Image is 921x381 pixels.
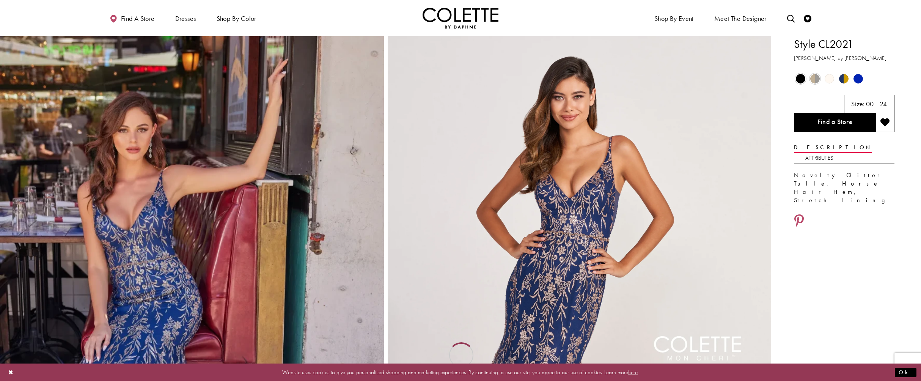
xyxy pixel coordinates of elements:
h3: [PERSON_NAME] by [PERSON_NAME] [794,54,894,63]
span: Size: [851,99,865,108]
div: Black [794,72,807,85]
a: Description [794,142,872,153]
span: Dresses [173,8,198,28]
span: Meet the designer [714,15,767,22]
div: Gold/Pewter [808,72,822,85]
div: Diamond White [823,72,836,85]
div: Novelty Glitter Tulle, Horse Hair Hem, Stretch Lining [794,171,894,205]
a: here [628,368,638,376]
h5: 00 - 24 [866,100,887,108]
div: Product color controls state depends on size chosen [794,72,894,86]
button: Submit Dialog [895,367,916,377]
button: Add to wishlist [875,113,894,132]
a: Toggle search [785,8,797,28]
a: Find a Store [794,113,875,132]
div: Royal Blue [852,72,865,85]
span: Find a store [121,15,155,22]
span: Shop By Event [654,15,694,22]
a: Visit Home Page [423,8,498,28]
span: Shop By Event [652,8,696,28]
span: Shop by color [215,8,258,28]
h1: Style CL2021 [794,36,894,52]
div: Navy/Gold [837,72,850,85]
a: Attributes [805,153,833,164]
a: Check Wishlist [802,8,813,28]
button: Close Dialog [5,365,17,379]
span: Dresses [175,15,196,22]
p: Website uses cookies to give you personalized shopping and marketing experiences. By continuing t... [55,367,866,377]
a: Share using Pinterest - Opens in new tab [794,214,804,228]
a: Find a store [108,8,156,28]
a: Meet the designer [712,8,769,28]
span: Shop by color [217,15,256,22]
img: Colette by Daphne [423,8,498,28]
